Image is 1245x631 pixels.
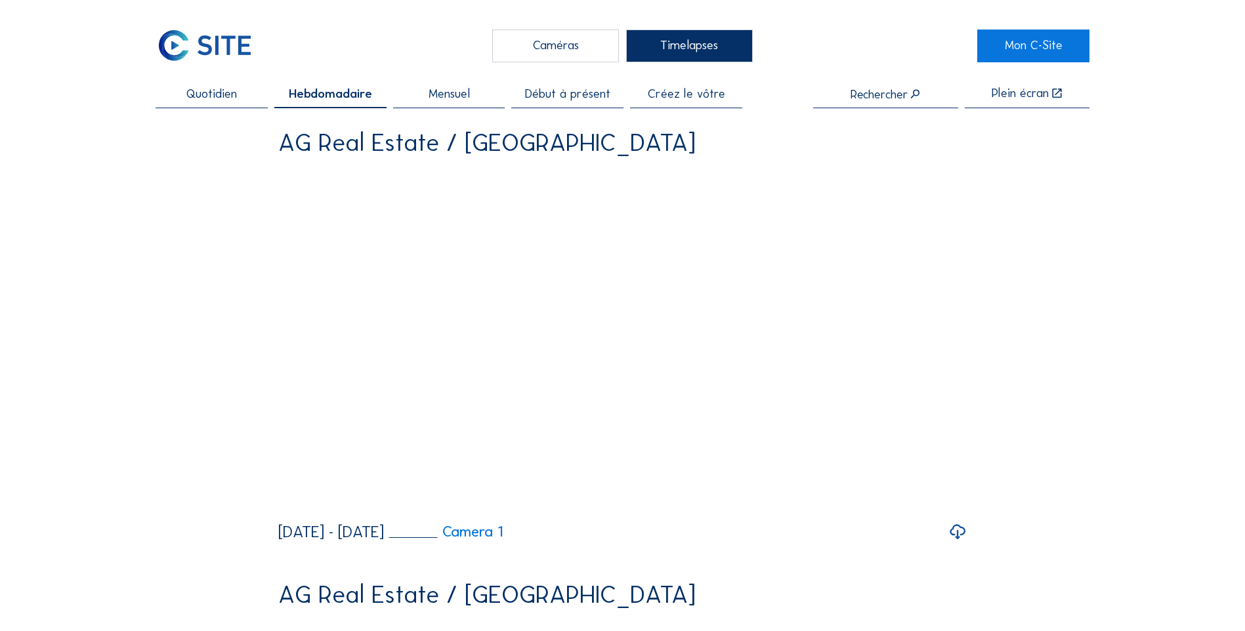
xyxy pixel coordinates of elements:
span: Hebdomadaire [289,88,372,100]
span: Mensuel [429,88,470,100]
span: Quotidien [186,88,237,100]
div: Caméras [492,30,619,62]
video: Your browser does not support the video tag. [278,167,967,511]
div: AG Real Estate / [GEOGRAPHIC_DATA] [278,131,696,155]
a: C-SITE Logo [156,30,268,62]
a: Camera 1 [389,525,503,540]
div: [DATE] - [DATE] [278,524,384,540]
span: Créez le vôtre [648,88,725,100]
div: Timelapses [626,30,753,62]
div: AG Real Estate / [GEOGRAPHIC_DATA] [278,582,696,607]
a: Mon C-Site [977,30,1089,62]
img: C-SITE Logo [156,30,253,62]
div: Plein écran [992,87,1049,100]
span: Début à présent [525,88,610,100]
